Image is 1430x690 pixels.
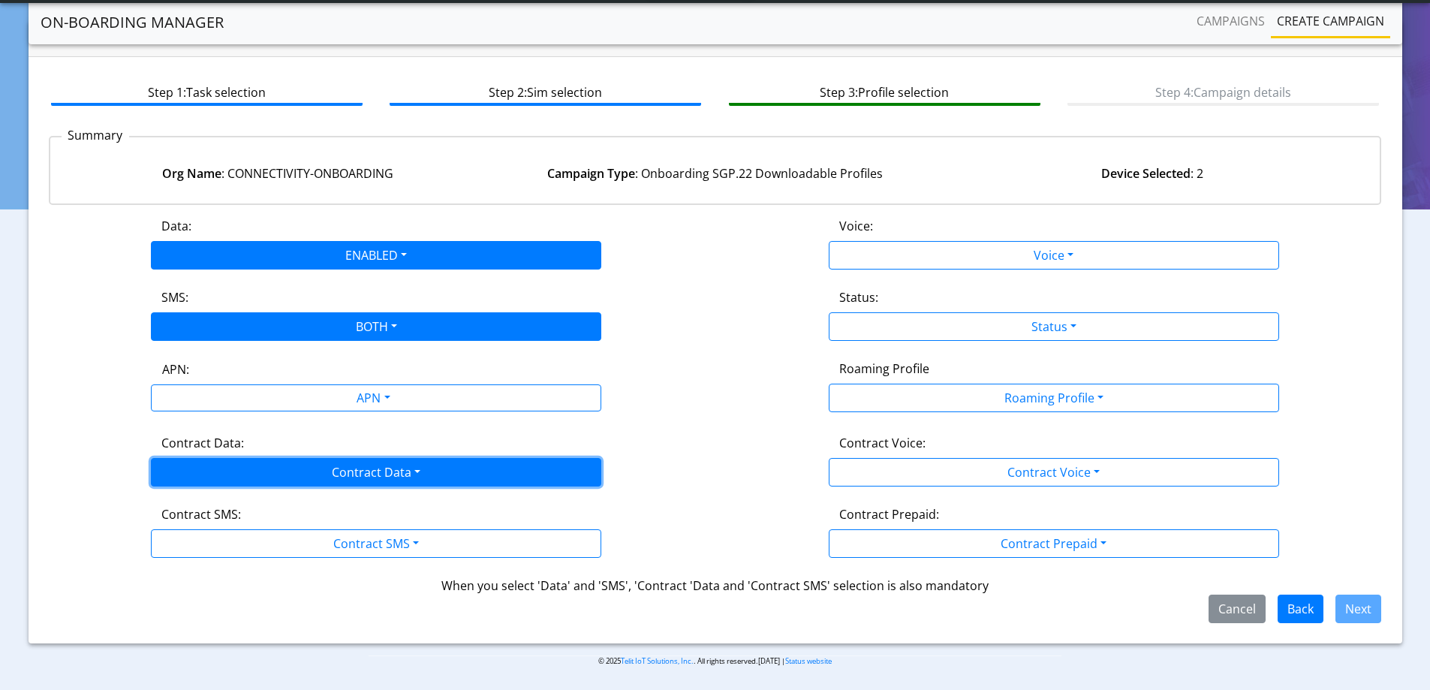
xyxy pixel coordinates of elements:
button: Contract Prepaid [829,529,1279,558]
strong: Org Name [162,165,221,182]
btn: Step 4: Campaign details [1067,77,1379,106]
p: Summary [62,126,129,144]
label: Contract Voice: [839,434,926,452]
div: APN [134,385,610,414]
label: Data: [161,217,191,235]
button: Status [829,312,1279,341]
div: : Onboarding SGP.22 Downloadable Profiles [496,164,933,182]
button: Contract Voice [829,458,1279,487]
button: Contract SMS [151,529,601,558]
button: Voice [829,241,1279,270]
div: When you select 'Data' and 'SMS', 'Contract 'Data and 'Contract SMS' selection is also mandatory [49,577,1382,595]
label: Voice: [839,217,873,235]
label: Contract Prepaid: [839,505,939,523]
button: BOTH [151,312,601,341]
strong: Device Selected [1101,165,1191,182]
button: ENABLED [151,241,601,270]
a: Campaigns [1191,6,1271,36]
label: Contract SMS: [161,505,241,523]
p: © 2025 . All rights reserved.[DATE] | [369,655,1061,667]
strong: Campaign Type [547,165,635,182]
a: Telit IoT Solutions, Inc. [621,656,694,666]
btn: Step 1: Task selection [51,77,363,106]
button: Contract Data [151,458,601,487]
a: On-Boarding Manager [41,8,224,38]
btn: Step 3: Profile selection [729,77,1040,106]
button: Next [1335,595,1381,623]
button: Cancel [1209,595,1266,623]
a: Create campaign [1271,6,1390,36]
a: Status website [785,656,832,666]
btn: Step 2: Sim selection [390,77,701,106]
label: Status: [839,288,878,306]
button: Roaming Profile [829,384,1279,412]
label: SMS: [161,288,188,306]
div: : CONNECTIVITY-ONBOARDING [59,164,496,182]
button: Back [1278,595,1323,623]
div: : 2 [934,164,1371,182]
label: Contract Data: [161,434,244,452]
label: APN: [162,360,189,378]
label: Roaming Profile [839,360,929,378]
